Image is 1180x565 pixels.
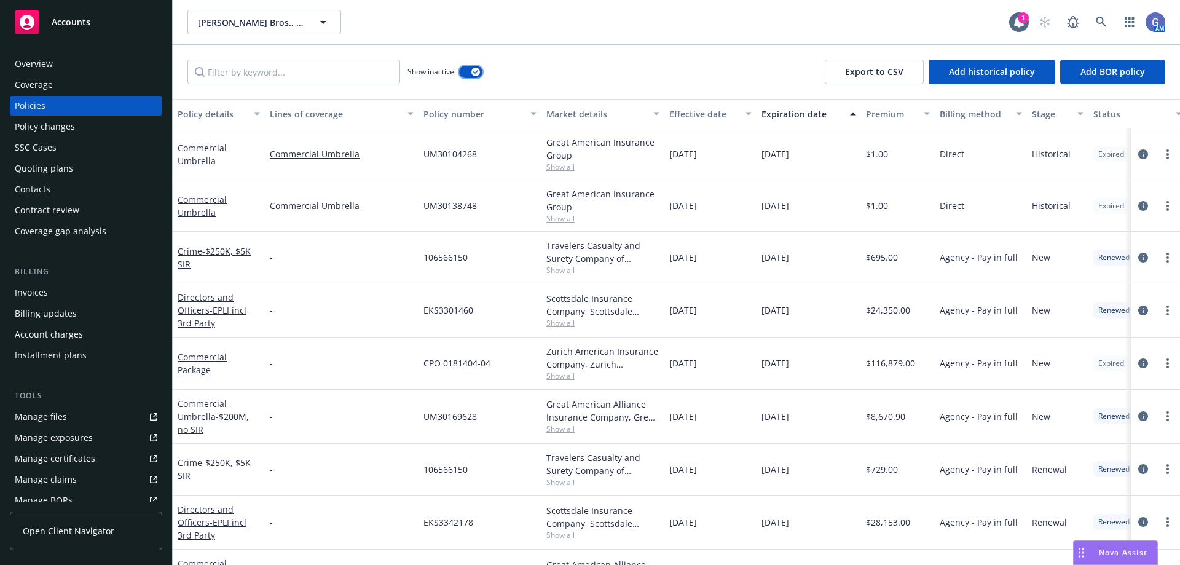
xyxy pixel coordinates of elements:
button: Stage [1027,99,1088,128]
div: Scottsdale Insurance Company, Scottsdale Insurance Company (Nationwide), Amwins [546,504,659,530]
span: New [1032,410,1050,423]
a: Commercial Umbrella [178,142,227,167]
span: - [270,516,273,529]
span: - [270,304,273,317]
a: Directors and Officers [178,291,246,329]
button: Expiration date [757,99,861,128]
span: [DATE] [761,251,789,264]
a: circleInformation [1136,199,1150,213]
div: Coverage gap analysis [15,221,106,241]
div: Manage files [15,407,67,427]
a: Accounts [10,5,162,39]
span: Expired [1098,200,1124,211]
a: circleInformation [1136,462,1150,476]
div: Travelers Casualty and Surety Company of America, Travelers Insurance [546,239,659,265]
div: Premium [866,108,916,121]
span: Accounts [52,17,90,27]
div: Billing updates [15,304,77,323]
div: Lines of coverage [270,108,400,121]
a: Commercial Umbrella [270,148,414,160]
div: Great American Insurance Group [546,136,659,162]
a: Commercial Umbrella [178,194,227,218]
span: - [270,410,273,423]
a: Account charges [10,325,162,344]
a: Manage files [10,407,162,427]
span: Show all [546,265,659,275]
a: Manage certificates [10,449,162,468]
a: Overview [10,54,162,74]
span: EKS3301460 [423,304,473,317]
span: Renewed [1098,411,1130,422]
div: 1 [1018,12,1029,23]
span: $8,670.90 [866,410,905,423]
span: - $250K, $5K SIR [178,457,251,481]
div: Billing method [940,108,1009,121]
span: - $200M, no SIR [178,411,249,435]
span: Show all [546,162,659,172]
div: Manage certificates [15,449,95,468]
div: Contract review [15,200,79,220]
span: [DATE] [669,463,697,476]
a: Crime [178,245,251,270]
span: Show all [546,371,659,381]
div: Great American Insurance Group [546,188,659,213]
span: CPO 0181404-04 [423,357,490,369]
div: Status [1093,108,1168,121]
a: more [1160,356,1175,371]
span: Agency - Pay in full [940,463,1018,476]
span: New [1032,251,1050,264]
a: Billing updates [10,304,162,323]
a: Crime [178,457,251,481]
a: Manage exposures [10,428,162,448]
span: Nova Assist [1099,547,1147,558]
a: Coverage [10,75,162,95]
a: Switch app [1117,10,1142,34]
div: Contacts [15,180,50,199]
span: Add historical policy [949,66,1035,77]
div: Manage BORs [15,491,73,510]
div: Coverage [15,75,53,95]
span: New [1032,304,1050,317]
span: [DATE] [761,463,789,476]
span: Agency - Pay in full [940,251,1018,264]
span: Renewed [1098,464,1130,475]
span: 106566150 [423,463,468,476]
span: Historical [1032,148,1071,160]
a: circleInformation [1136,147,1150,162]
span: - EPLI incl 3rd Party [178,304,246,329]
span: EKS3342178 [423,516,473,529]
span: Direct [940,148,964,160]
button: Add BOR policy [1060,60,1165,84]
span: $695.00 [866,251,898,264]
div: Quoting plans [15,159,73,178]
button: Billing method [935,99,1027,128]
span: Expired [1098,149,1124,160]
span: [PERSON_NAME] Bros., Inc. [198,16,304,29]
button: Export to CSV [825,60,924,84]
span: Renewal [1032,463,1067,476]
a: Report a Bug [1061,10,1085,34]
img: photo [1146,12,1165,32]
a: Commercial Umbrella [178,398,249,435]
button: [PERSON_NAME] Bros., Inc. [187,10,341,34]
div: Expiration date [761,108,843,121]
a: Invoices [10,283,162,302]
div: Overview [15,54,53,74]
span: [DATE] [669,410,697,423]
span: [DATE] [669,199,697,212]
a: circleInformation [1136,356,1150,371]
div: Effective date [669,108,738,121]
span: Expired [1098,358,1124,369]
span: Agency - Pay in full [940,516,1018,529]
span: $729.00 [866,463,898,476]
span: - EPLI incl 3rd Party [178,516,246,541]
span: [DATE] [669,304,697,317]
input: Filter by keyword... [187,60,400,84]
span: Show all [546,530,659,540]
div: Zurich American Insurance Company, Zurich Insurance Group [546,345,659,371]
span: Historical [1032,199,1071,212]
a: circleInformation [1136,303,1150,318]
a: circleInformation [1136,515,1150,529]
span: $1.00 [866,199,888,212]
button: Policy number [419,99,541,128]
